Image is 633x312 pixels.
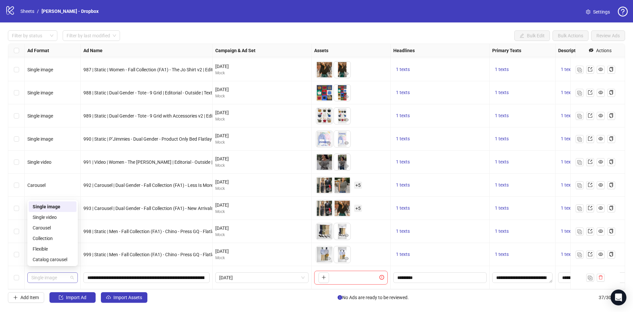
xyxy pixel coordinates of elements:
span: Single image [27,136,53,142]
img: Asset 2 [334,246,350,263]
img: Asset 1 [316,223,333,240]
button: Preview [343,232,350,240]
strong: Primary Texts [492,47,521,54]
div: Select all rows [8,44,25,57]
div: Flexible [29,244,76,254]
span: 999 | Static | Men - Fall Collection (FA1) - Chino - Press GQ - Flatlay Styling - Full Outfit wit... [83,252,418,257]
div: [DATE] [215,225,309,232]
span: eye [344,233,349,238]
span: export [588,229,592,233]
button: Preview [343,209,350,217]
span: 1 texts [561,182,575,188]
button: Duplicate [576,89,584,97]
span: copy [609,206,614,210]
div: Select row 28 [8,58,25,81]
div: [DATE] [215,63,309,70]
div: Collection [29,233,76,244]
span: import [59,295,63,300]
button: Preview [325,162,333,170]
strong: Descriptions [558,47,585,54]
span: eye [344,256,349,261]
span: eye [344,210,349,215]
button: Duplicate [586,274,594,282]
span: plus [321,275,326,280]
button: Preview [343,70,350,78]
span: 990 | Static | P'Jimmies - Dual Gender - Product Only Bed Flatlay v2 | Editorial - In Studio | Te... [83,136,339,142]
span: 1 texts [495,113,509,118]
span: eye [344,141,349,145]
div: Select row 30 [8,104,25,127]
div: Collection [33,235,73,242]
img: Asset 2 [334,85,350,101]
span: eye [598,67,603,72]
div: Resize Ad Format column [79,44,80,57]
button: Bulk Actions [553,30,588,41]
button: 1 texts [492,135,511,143]
span: copy [609,90,614,95]
span: eye [326,187,331,191]
div: Actions [596,47,612,54]
span: Import Ad [66,295,86,300]
img: Duplicate [577,68,582,72]
span: copy [609,113,614,118]
div: Mock [215,209,309,215]
span: Add Item [20,295,39,300]
div: Single image [33,203,73,210]
div: Mock [215,186,309,192]
div: Select row 37 [8,266,25,289]
span: 37 / 300 items [599,294,625,301]
div: Catalog carousel [29,254,76,265]
span: copy [609,183,614,187]
div: Single image [29,201,76,212]
img: Duplicate [577,137,582,142]
img: Asset 1 [316,246,333,263]
button: Add [318,272,329,283]
span: 1 texts [561,205,575,211]
button: 1 texts [492,158,511,166]
button: Import Ad [49,292,96,303]
button: Add Item [8,292,44,303]
img: Asset 2 [334,108,350,124]
div: Select row 33 [8,174,25,197]
img: Duplicate [588,276,592,280]
strong: Assets [314,47,328,54]
span: 1 texts [561,136,575,141]
button: Duplicate [576,204,584,212]
span: 1 texts [495,205,509,211]
span: 1 texts [396,67,410,72]
span: Single video [27,159,51,165]
span: export [588,90,592,95]
button: 1 texts [558,251,577,259]
span: 987 | Static | Women - Fall Collection (FA1) - The Jo Shirt v2 | Editorial - Outside | No Text Ov... [83,67,327,72]
img: Asset 1 [316,108,333,124]
button: 1 texts [558,66,577,74]
img: Asset 1 [316,200,333,217]
button: 1 texts [393,158,412,166]
button: Duplicate [576,227,584,235]
img: Duplicate [577,206,582,211]
span: 1 texts [396,136,410,141]
span: eye [326,141,331,145]
span: 1 texts [561,67,575,72]
strong: Campaign & Ad Set [215,47,256,54]
span: 1 texts [396,205,410,211]
span: exclamation-circle [379,275,386,280]
button: Preview [325,116,333,124]
div: Single video [33,214,73,221]
div: [DATE] [215,201,309,209]
button: Duplicate [576,66,584,74]
span: Single image [31,273,74,283]
span: eye [598,252,603,257]
img: Asset 2 [334,200,350,217]
span: eye [326,256,331,261]
button: 1 texts [558,181,577,189]
div: Open Intercom Messenger [611,290,626,305]
button: Preview [343,255,350,263]
button: 1 texts [492,66,511,74]
span: 1 texts [396,252,410,257]
span: + 5 [354,205,362,212]
button: Preview [343,93,350,101]
span: eye [598,136,603,141]
button: Duplicate [576,135,584,143]
span: 1 texts [495,159,509,164]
